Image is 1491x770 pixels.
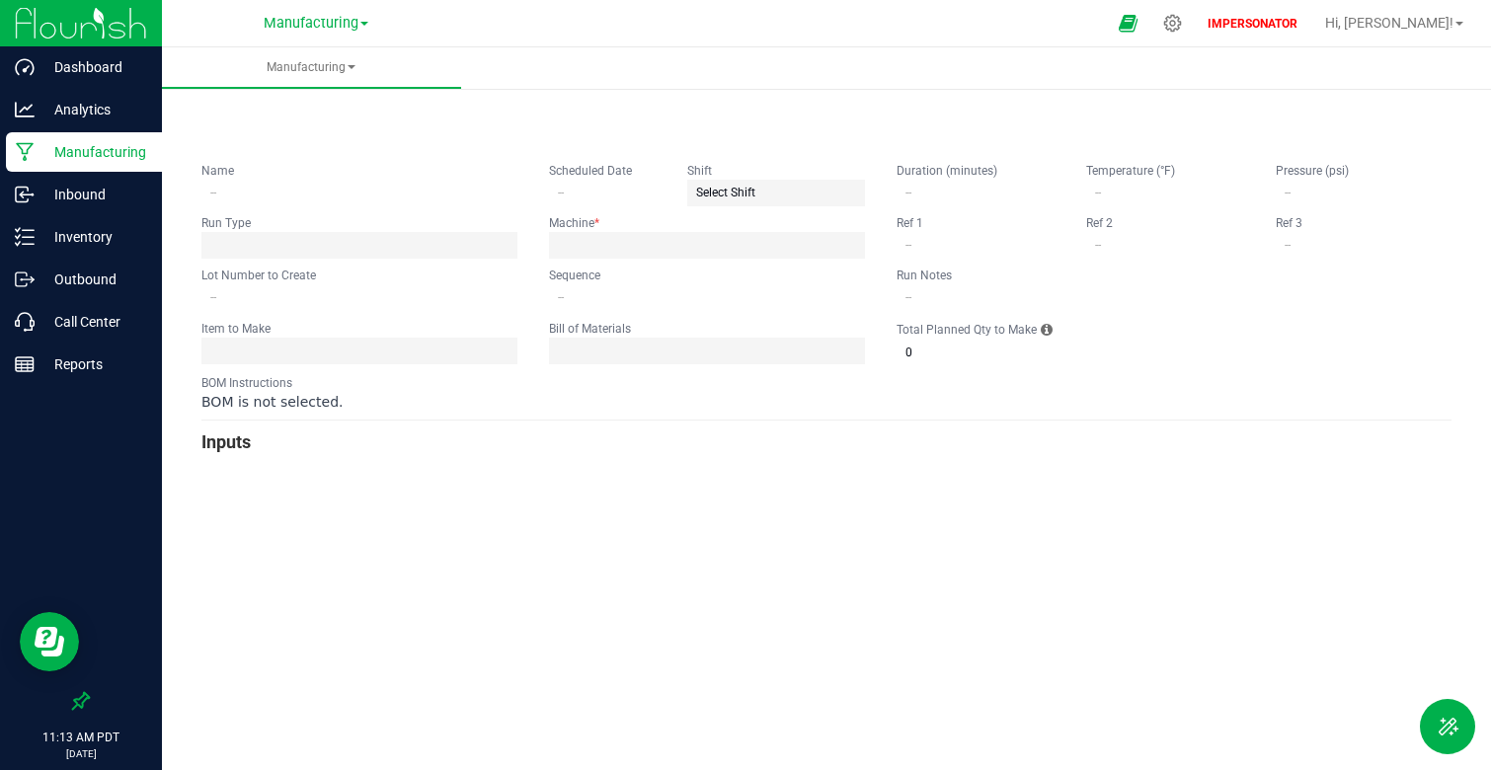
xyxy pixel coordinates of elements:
inline-svg: Manufacturing [15,142,35,162]
inline-svg: Inventory [15,227,35,247]
span: BOM is not selected. [201,394,343,410]
p: Call Center [35,310,153,334]
span: Manufacturing [264,15,358,32]
p: [DATE] [9,746,153,761]
inline-svg: Analytics [15,100,35,119]
kendo-label: Name [201,164,234,178]
kendo-label: Machine [549,216,599,230]
inline-svg: Reports [15,354,35,374]
inline-svg: Call Center [15,312,35,332]
p: Reports [35,352,153,376]
p: Analytics [35,98,153,121]
kendo-label: Ref 2 [1086,216,1113,230]
button: Toggle Menu [1420,699,1475,754]
kendo-label: Duration (minutes) [897,164,997,178]
p: Inbound [35,183,153,206]
label: Pressure (psi) [1276,163,1349,179]
p: Inventory [35,225,153,249]
p: IMPERSONATOR [1200,15,1305,33]
kendo-label: Ref 1 [897,216,923,230]
kendo-label: Run Type [201,216,251,230]
h3: Inputs [201,428,1452,456]
p: Manufacturing [35,140,153,164]
kendo-label: Run Notes [897,269,952,282]
p: 11:13 AM PDT [9,729,153,746]
label: Ref 3 [1276,215,1302,231]
div: Manage settings [1160,14,1185,33]
label: Bill of Materials [549,321,631,337]
span: Hi, [PERSON_NAME]! [1325,15,1453,31]
kendo-label: Lot Number to Create [201,269,316,282]
kendo-label: BOM Instructions [201,376,292,390]
inline-svg: Outbound [15,269,35,289]
p: Dashboard [35,55,153,79]
kendo-label: Scheduled Date [549,164,632,178]
kendo-label: Shift [687,164,712,178]
p: Outbound [35,268,153,291]
label: Pin the sidebar to full width on large screens [71,691,91,711]
inline-svg: Inbound [15,185,35,204]
kendo-label: Sequence [549,269,600,282]
span: Manufacturing [162,59,461,76]
i: Each BOM has a Qty to Create in a single "kit". Total Planned Qty to Make is the number of kits p... [1041,320,1053,340]
label: Item to Make [201,321,271,337]
kendo-label: Temperature (°F) [1086,164,1175,178]
a: Manufacturing [162,47,461,89]
label: Total Planned Qty to Make [897,322,1037,338]
inline-svg: Dashboard [15,57,35,77]
iframe: Resource center [20,612,79,671]
span: Open Ecommerce Menu [1106,4,1150,42]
